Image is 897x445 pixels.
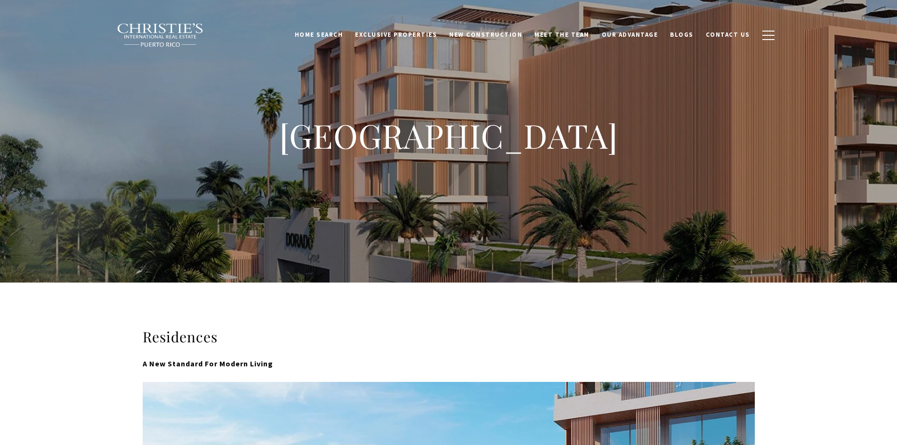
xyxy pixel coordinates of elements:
[355,31,437,39] span: Exclusive Properties
[143,359,273,368] strong: A New Standard For Modern Living
[117,23,204,48] img: Christie's International Real Estate black text logo
[349,26,443,44] a: Exclusive Properties
[260,115,637,156] h1: [GEOGRAPHIC_DATA]
[449,31,522,39] span: New Construction
[664,26,700,44] a: Blogs
[443,26,528,44] a: New Construction
[602,31,658,39] span: Our Advantage
[143,328,755,346] h3: Residences
[706,31,750,39] span: Contact Us
[289,26,349,44] a: Home Search
[596,26,664,44] a: Our Advantage
[670,31,694,39] span: Blogs
[528,26,596,44] a: Meet the Team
